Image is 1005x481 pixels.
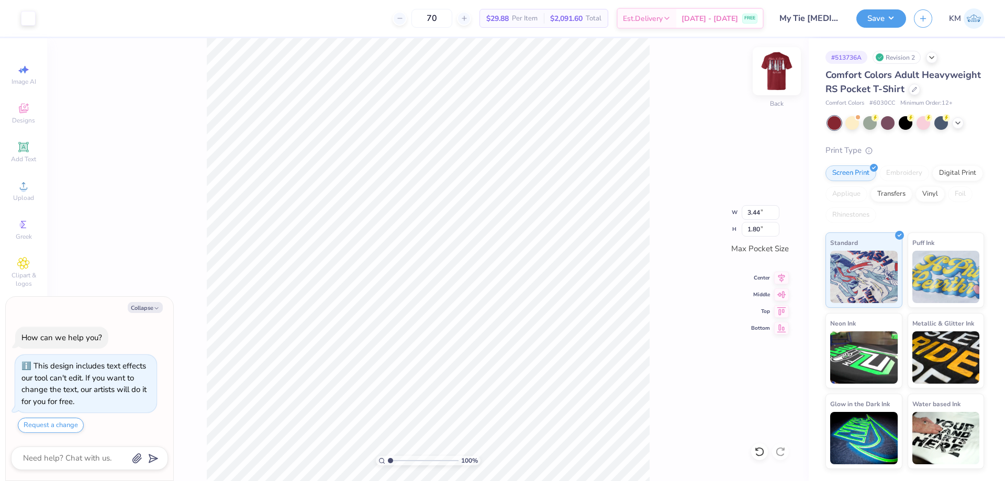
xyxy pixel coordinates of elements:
[825,69,981,95] span: Comfort Colors Adult Heavyweight RS Pocket T-Shirt
[5,271,42,288] span: Clipart & logos
[949,8,984,29] a: KM
[830,251,898,303] img: Standard
[900,99,953,108] span: Minimum Order: 12 +
[912,251,980,303] img: Puff Ink
[486,13,509,24] span: $29.88
[870,186,912,202] div: Transfers
[825,99,864,108] span: Comfort Colors
[12,77,36,86] span: Image AI
[128,302,163,313] button: Collapse
[830,331,898,384] img: Neon Ink
[825,207,876,223] div: Rhinestones
[21,332,102,343] div: How can we help you?
[830,398,890,409] span: Glow in the Dark Ink
[512,13,538,24] span: Per Item
[682,13,738,24] span: [DATE] - [DATE]
[912,237,934,248] span: Puff Ink
[830,412,898,464] img: Glow in the Dark Ink
[12,116,35,125] span: Designs
[873,51,921,64] div: Revision 2
[550,13,583,24] span: $2,091.60
[756,50,798,92] img: Back
[949,13,961,25] span: KM
[751,308,770,315] span: Top
[772,8,848,29] input: Untitled Design
[586,13,601,24] span: Total
[770,99,784,108] div: Back
[912,412,980,464] img: Water based Ink
[948,186,973,202] div: Foil
[915,186,945,202] div: Vinyl
[825,51,867,64] div: # 513736A
[16,232,32,241] span: Greek
[751,274,770,282] span: Center
[461,456,478,465] span: 100 %
[879,165,929,181] div: Embroidery
[825,144,984,156] div: Print Type
[751,291,770,298] span: Middle
[830,237,858,248] span: Standard
[932,165,983,181] div: Digital Print
[13,194,34,202] span: Upload
[411,9,452,28] input: – –
[912,318,974,329] span: Metallic & Glitter Ink
[21,361,147,407] div: This design includes text effects our tool can't edit. If you want to change the text, our artist...
[912,398,961,409] span: Water based Ink
[623,13,663,24] span: Est. Delivery
[744,15,755,22] span: FREE
[11,155,36,163] span: Add Text
[825,165,876,181] div: Screen Print
[964,8,984,29] img: Karl Michael Narciza
[830,318,856,329] span: Neon Ink
[18,418,84,433] button: Request a change
[869,99,895,108] span: # 6030CC
[856,9,906,28] button: Save
[825,186,867,202] div: Applique
[751,325,770,332] span: Bottom
[912,331,980,384] img: Metallic & Glitter Ink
